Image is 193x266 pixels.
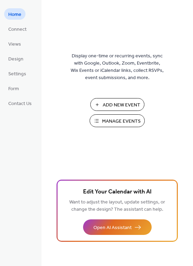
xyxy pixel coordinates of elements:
a: Form [4,83,23,94]
span: Contact Us [8,100,32,107]
span: Manage Events [102,118,141,125]
a: Design [4,53,28,64]
span: Views [8,41,21,48]
a: Views [4,38,25,49]
span: Design [8,56,23,63]
span: Want to adjust the layout, update settings, or change the design? The assistant can help. [69,198,165,214]
span: Form [8,85,19,93]
button: Manage Events [90,114,145,127]
span: Settings [8,70,26,78]
a: Home [4,8,26,20]
span: Edit Your Calendar with AI [83,187,152,197]
button: Add New Event [90,98,144,111]
span: Home [8,11,21,18]
button: Open AI Assistant [83,219,152,235]
span: Add New Event [103,102,140,109]
span: Display one-time or recurring events, sync with Google, Outlook, Zoom, Eventbrite, Wix Events or ... [71,53,164,82]
a: Contact Us [4,97,36,109]
span: Connect [8,26,27,33]
a: Connect [4,23,31,35]
span: Open AI Assistant [93,224,132,231]
a: Settings [4,68,30,79]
